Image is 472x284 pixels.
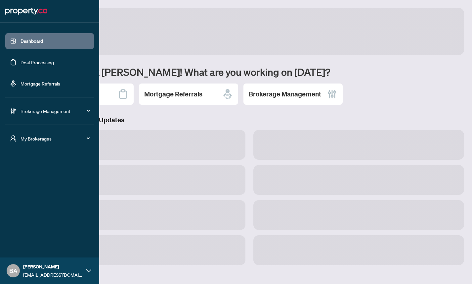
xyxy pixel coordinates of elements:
span: BA [9,266,18,275]
h3: Brokerage & Industry Updates [34,115,464,125]
a: Deal Processing [21,59,54,65]
a: Mortgage Referrals [21,81,60,86]
span: [PERSON_NAME] [23,263,83,270]
span: user-switch [10,135,17,142]
span: [EMAIL_ADDRESS][DOMAIN_NAME] [23,271,83,278]
h2: Mortgage Referrals [144,89,202,99]
h2: Brokerage Management [249,89,321,99]
span: Brokerage Management [21,107,89,115]
span: My Brokerages [21,135,89,142]
a: Dashboard [21,38,43,44]
img: logo [5,6,47,17]
h1: Welcome back [PERSON_NAME]! What are you working on [DATE]? [34,66,464,78]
